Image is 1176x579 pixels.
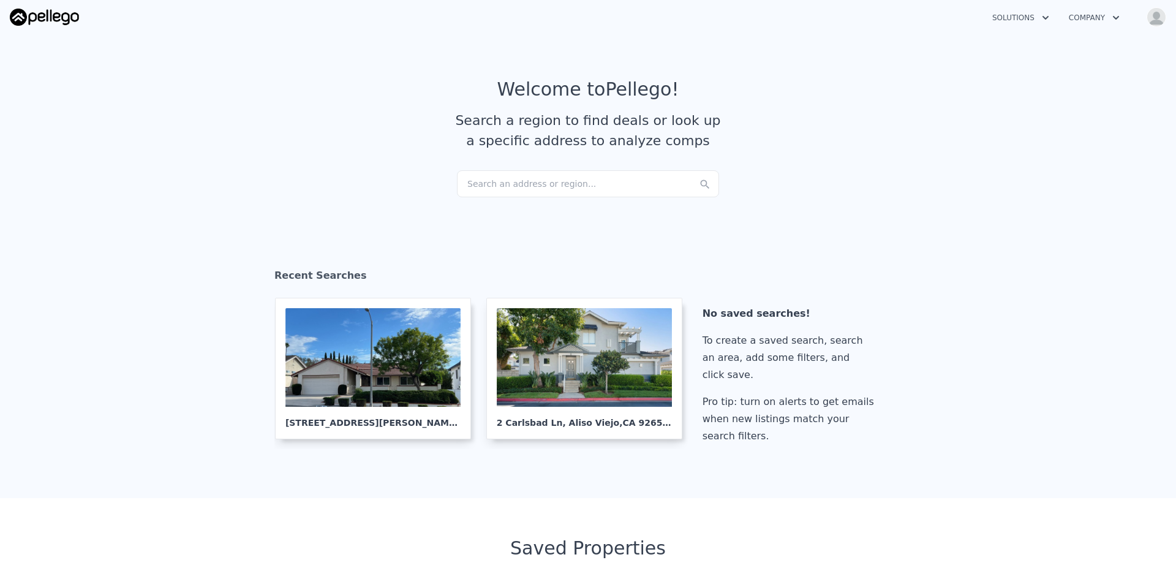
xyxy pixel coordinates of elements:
[451,110,725,151] div: Search a region to find deals or look up a specific address to analyze comps
[1059,7,1129,29] button: Company
[486,298,692,439] a: 2 Carlsbad Ln, Aliso Viejo,CA 92656
[275,298,481,439] a: [STREET_ADDRESS][PERSON_NAME], [GEOGRAPHIC_DATA]
[982,7,1059,29] button: Solutions
[1147,7,1166,27] img: avatar
[497,407,672,429] div: 2 Carlsbad Ln , Aliso Viejo
[619,418,668,428] span: , CA 92656
[703,305,879,322] div: No saved searches!
[703,393,879,445] div: Pro tip: turn on alerts to get emails when new listings match your search filters.
[10,9,79,26] img: Pellego
[497,78,679,100] div: Welcome to Pellego !
[457,170,719,197] div: Search an address or region...
[274,259,902,298] div: Recent Searches
[703,332,879,384] div: To create a saved search, search an area, add some filters, and click save.
[274,537,902,559] div: Saved Properties
[285,407,461,429] div: [STREET_ADDRESS][PERSON_NAME] , [GEOGRAPHIC_DATA]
